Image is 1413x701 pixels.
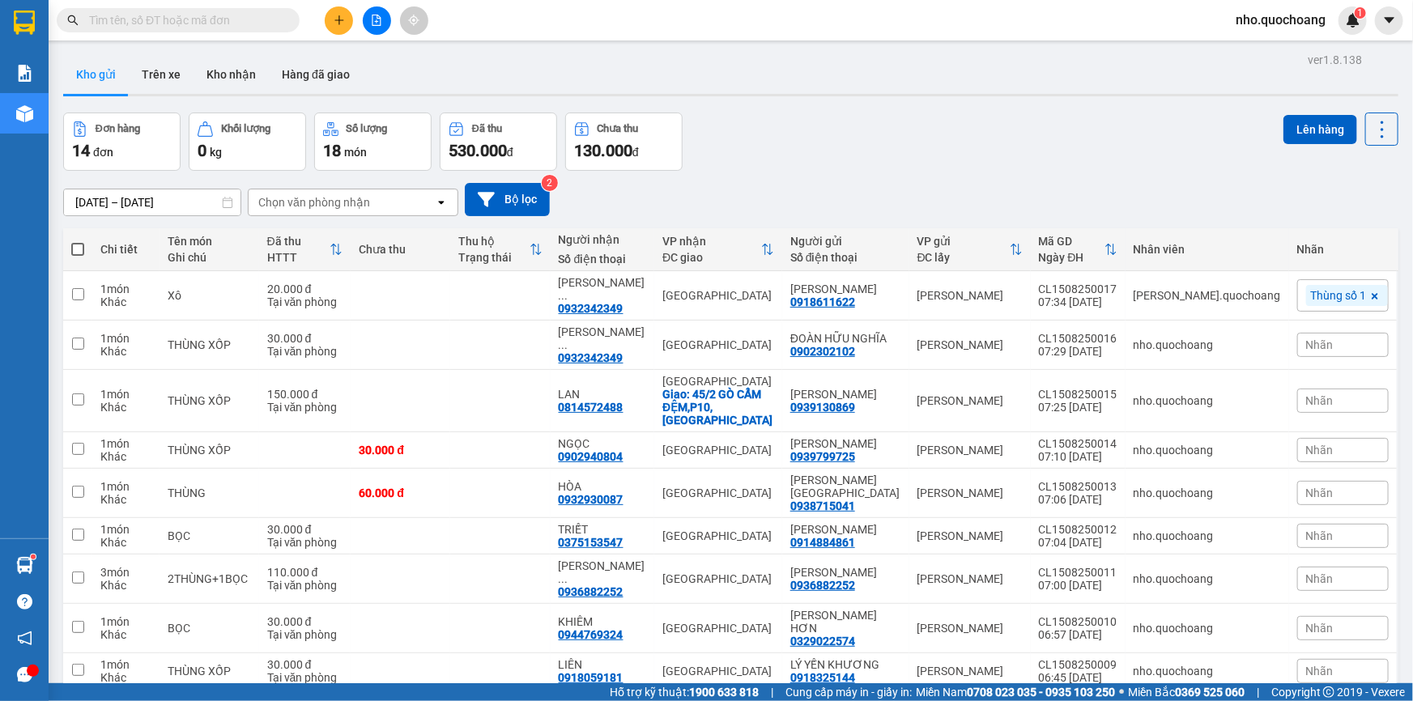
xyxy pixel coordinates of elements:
[100,345,151,358] div: Khác
[662,375,774,388] div: [GEOGRAPHIC_DATA]
[31,554,36,559] sup: 1
[785,683,912,701] span: Cung cấp máy in - giấy in:
[1134,622,1281,635] div: nho.quochoang
[917,235,1010,248] div: VP gửi
[662,388,774,427] div: Giao: 45/2 GÒ CẨM ĐỆM,P10,TÂN BÌNH
[559,401,624,414] div: 0814572488
[267,401,343,414] div: Tại văn phòng
[408,15,419,26] span: aim
[168,572,250,585] div: 2THÙNG+1BỌC
[1039,235,1104,248] div: Mã GD
[1306,572,1334,585] span: Nhãn
[325,6,353,35] button: plus
[662,572,774,585] div: [GEOGRAPHIC_DATA]
[790,235,901,248] div: Người gửi
[1306,665,1334,678] span: Nhãn
[16,557,33,574] img: warehouse-icon
[689,686,759,699] strong: 1900 633 818
[790,609,901,635] div: LÊ THỊ HƠN
[267,283,343,295] div: 20.000 đ
[790,332,901,345] div: ĐOÀN HỮU NGHĨA
[1134,289,1281,302] div: tim.quochoang
[63,113,181,171] button: Đơn hàng14đơn
[559,437,647,450] div: NGỌC
[100,671,151,684] div: Khác
[96,123,140,134] div: Đơn hàng
[559,671,624,684] div: 0918059181
[1357,7,1363,19] span: 1
[100,523,151,536] div: 1 món
[1382,13,1397,28] span: caret-down
[1039,566,1117,579] div: CL1508250011
[168,235,250,248] div: Tên món
[449,141,507,160] span: 530.000
[1039,671,1117,684] div: 06:45 [DATE]
[565,113,683,171] button: Chưa thu130.000đ
[1306,394,1334,407] span: Nhãn
[100,615,151,628] div: 1 món
[1134,665,1281,678] div: nho.quochoang
[662,529,774,542] div: [GEOGRAPHIC_DATA]
[363,6,391,35] button: file-add
[662,338,774,351] div: [GEOGRAPHIC_DATA]
[267,388,343,401] div: 150.000 đ
[314,113,432,171] button: Số lượng18món
[1039,523,1117,536] div: CL1508250012
[790,658,901,671] div: LÝ YẾN KHƯƠNG
[100,566,151,579] div: 3 món
[1039,332,1117,345] div: CL1508250016
[189,113,306,171] button: Khối lượng0kg
[1306,444,1334,457] span: Nhãn
[1306,529,1334,542] span: Nhãn
[1039,251,1104,264] div: Ngày ĐH
[168,251,250,264] div: Ghi chú
[559,615,647,628] div: KHIÊM
[100,579,151,592] div: Khác
[559,289,568,302] span: ...
[790,450,855,463] div: 0939799725
[559,351,624,364] div: 0932342349
[917,251,1010,264] div: ĐC lấy
[1175,686,1245,699] strong: 0369 525 060
[100,243,151,256] div: Chi tiết
[267,579,343,592] div: Tại văn phòng
[1297,243,1389,256] div: Nhãn
[1306,622,1334,635] span: Nhãn
[100,437,151,450] div: 1 món
[790,523,901,536] div: LÂM THỊ MINH PHƯỢNG
[790,536,855,549] div: 0914884861
[267,658,343,671] div: 30.000 đ
[100,450,151,463] div: Khác
[610,683,759,701] span: Hỗ trợ kỹ thuật:
[269,55,363,94] button: Hàng đã giao
[1039,295,1117,308] div: 07:34 [DATE]
[1039,579,1117,592] div: 07:00 [DATE]
[1346,13,1360,28] img: icon-new-feature
[662,486,774,499] div: [GEOGRAPHIC_DATA]
[559,388,647,401] div: LAN
[559,253,647,266] div: Số điện thoại
[909,228,1031,271] th: Toggle SortBy
[917,572,1023,585] div: [PERSON_NAME]
[1257,683,1259,701] span: |
[559,658,647,671] div: LIÊN
[559,233,647,246] div: Người nhận
[221,123,270,134] div: Khối lượng
[1039,658,1117,671] div: CL1508250009
[507,146,513,159] span: đ
[450,228,550,271] th: Toggle SortBy
[168,665,250,678] div: THÙNG XỐP
[100,628,151,641] div: Khác
[344,146,367,159] span: món
[1134,444,1281,457] div: nho.quochoang
[1039,450,1117,463] div: 07:10 [DATE]
[359,486,442,499] div: 60.000 đ
[465,183,550,216] button: Bộ lọc
[662,251,761,264] div: ĐC giao
[16,65,33,82] img: solution-icon
[916,683,1115,701] span: Miền Nam
[559,302,624,315] div: 0932342349
[1223,10,1339,30] span: nho.quochoang
[559,325,647,351] div: NGUYỄN HỮU NAM
[559,493,624,506] div: 0932930087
